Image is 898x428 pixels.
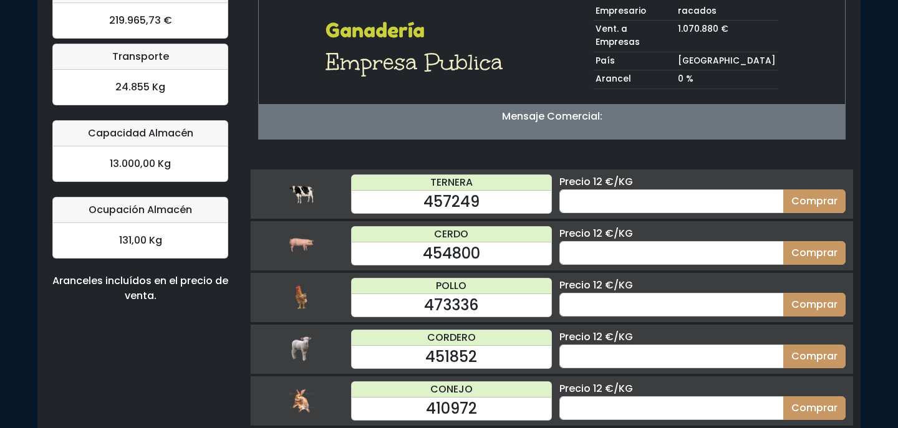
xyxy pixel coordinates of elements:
div: CONEJO [352,382,551,397]
button: Comprar [783,189,846,213]
td: 1.070.880 € [675,21,778,52]
div: 473336 [352,294,551,316]
div: TERNERA [352,175,551,191]
button: Comprar [783,345,846,368]
div: Aranceles incluídos en el precio de venta. [52,273,228,303]
div: 24.855 Kg [53,70,228,105]
img: pollo.png [289,285,314,310]
div: 457249 [352,191,551,213]
div: 410972 [352,397,551,420]
td: racados [675,2,778,21]
div: 13.000,00 Kg [53,146,228,181]
div: 451852 [352,346,551,368]
img: cordero.png [289,336,314,361]
div: Transporte [53,44,228,70]
div: POLLO [352,278,551,294]
button: Comprar [783,396,846,420]
td: Arancel [593,70,675,89]
h1: Empresa Publica [326,47,511,77]
td: [GEOGRAPHIC_DATA] [675,52,778,70]
div: Precio 12 €/KG [559,330,846,345]
div: CORDERO [352,330,551,346]
img: ternera.png [289,181,314,206]
td: Empresario [593,2,675,21]
div: Precio 12 €/KG [559,278,846,293]
button: Comprar [783,293,846,316]
td: Vent. a Empresas [593,21,675,52]
div: Precio 12 €/KG [559,226,846,241]
div: 219.965,73 € [53,3,228,38]
td: 0 % [675,70,778,89]
button: Comprar [783,241,846,265]
img: cerdo.png [289,233,314,258]
img: conejo.png [289,388,314,413]
div: Precio 12 €/KG [559,381,846,396]
h2: Ganadería [326,19,511,42]
div: Capacidad Almacén [53,121,228,146]
div: CERDO [352,227,551,242]
div: Ocupación Almacén [53,197,228,223]
div: Precio 12 €/KG [559,174,846,189]
td: País [593,52,675,70]
div: 131,00 Kg [53,223,228,258]
p: Mensaje Comercial: [259,109,845,124]
div: 454800 [352,242,551,265]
